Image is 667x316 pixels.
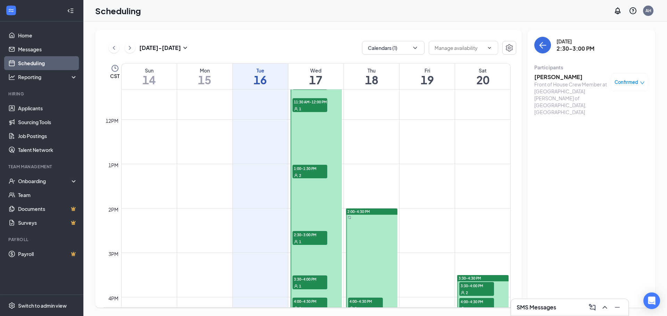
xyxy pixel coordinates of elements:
[588,303,596,311] svg: ComposeMessage
[177,74,232,86] h1: 15
[400,74,455,86] h1: 19
[400,63,455,89] a: September 19, 2025
[139,44,181,52] h3: [DATE] - [DATE]
[459,282,494,289] span: 3:30-4:00 PM
[294,306,298,310] svg: User
[18,115,77,129] a: Sourcing Tools
[534,64,648,71] div: Participants
[299,306,301,311] span: 2
[122,74,177,86] h1: 14
[104,117,120,125] div: 12pm
[294,284,298,288] svg: User
[18,247,77,261] a: PayrollCrown
[344,74,399,86] h1: 18
[348,216,351,219] svg: Sync
[344,63,399,89] a: September 18, 2025
[288,74,344,86] h1: 17
[18,101,77,115] a: Applicants
[534,73,607,81] h3: [PERSON_NAME]
[348,298,383,305] span: 4:00-4:30 PM
[294,173,298,178] svg: User
[293,275,327,282] span: 3:30-4:00 PM
[587,302,598,313] button: ComposeMessage
[344,67,399,74] div: Thu
[502,41,516,55] button: Settings
[125,43,135,53] button: ChevronRight
[347,209,370,214] span: 2:00-4:30 PM
[612,302,623,313] button: Minimize
[487,45,492,51] svg: ChevronDown
[455,74,510,86] h1: 20
[177,67,232,74] div: Mon
[435,44,484,52] input: Manage availability
[557,38,594,45] div: [DATE]
[461,291,465,295] svg: User
[233,67,288,74] div: Tue
[557,45,594,52] h3: 2:30-3:00 PM
[293,98,327,105] span: 11:30 AM-12:00 PM
[640,80,645,85] span: down
[8,74,15,80] svg: Analysis
[299,239,301,244] span: 1
[645,8,651,14] div: AH
[461,307,465,311] svg: User
[18,216,77,230] a: SurveysCrown
[18,302,67,309] div: Switch to admin view
[355,306,357,311] span: 2
[505,44,513,52] svg: Settings
[466,306,468,311] span: 2
[111,64,119,72] svg: Clock
[459,298,494,305] span: 4:00-4:30 PM
[629,7,637,15] svg: QuestionInfo
[8,302,15,309] svg: Settings
[613,303,621,311] svg: Minimize
[8,164,76,170] div: Team Management
[8,7,15,14] svg: WorkstreamLogo
[293,231,327,238] span: 2:30-3:00 PM
[107,294,120,302] div: 4pm
[400,67,455,74] div: Fri
[288,63,344,89] a: September 17, 2025
[288,67,344,74] div: Wed
[349,306,354,310] svg: User
[18,56,77,70] a: Scheduling
[107,161,120,169] div: 1pm
[110,72,120,79] span: CST
[177,63,232,89] a: September 15, 2025
[18,188,77,202] a: Team
[18,178,72,185] div: Onboarding
[299,173,301,178] span: 2
[233,74,288,86] h1: 16
[18,143,77,157] a: Talent Network
[599,302,610,313] button: ChevronUp
[362,41,425,55] button: Calendars (1)ChevronDown
[95,5,141,17] h1: Scheduling
[122,63,177,89] a: September 14, 2025
[8,91,76,97] div: Hiring
[181,44,189,52] svg: SmallChevronDown
[299,106,301,111] span: 1
[8,178,15,185] svg: UserCheck
[643,292,660,309] div: Open Intercom Messenger
[294,240,298,244] svg: User
[126,44,133,52] svg: ChevronRight
[459,276,481,281] span: 3:30-4:30 PM
[67,7,74,14] svg: Collapse
[18,28,77,42] a: Home
[615,79,638,86] span: Confirmed
[538,41,547,49] svg: ArrowLeft
[412,44,419,51] svg: ChevronDown
[455,63,510,89] a: September 20, 2025
[107,206,120,213] div: 2pm
[109,43,119,53] button: ChevronLeft
[293,165,327,172] span: 1:00-1:30 PM
[614,7,622,15] svg: Notifications
[107,250,120,258] div: 3pm
[534,37,551,53] button: back-button
[294,107,298,111] svg: User
[122,67,177,74] div: Sun
[601,303,609,311] svg: ChevronUp
[517,304,556,311] h3: SMS Messages
[455,67,510,74] div: Sat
